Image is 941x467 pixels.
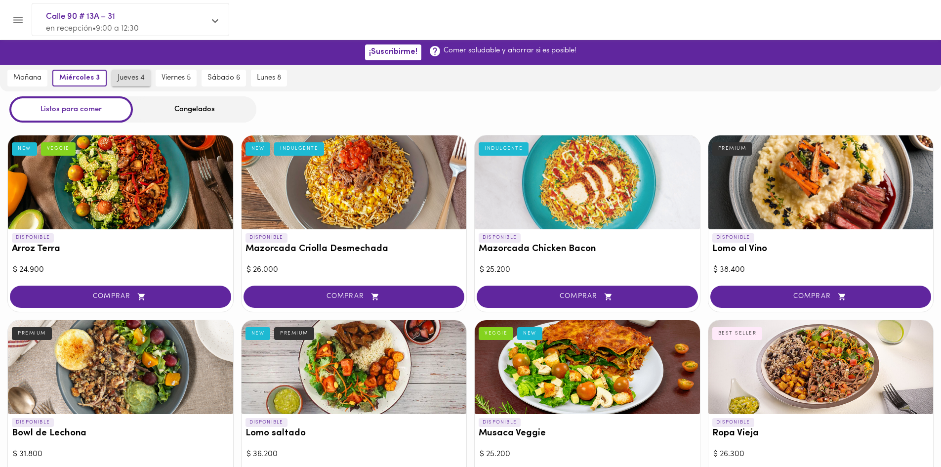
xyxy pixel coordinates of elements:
[244,286,465,308] button: COMPRAR
[8,135,233,229] div: Arroz Terra
[22,293,219,301] span: COMPRAR
[712,327,763,340] div: BEST SELLER
[712,233,754,242] p: DISPONIBLE
[480,264,695,276] div: $ 25.200
[245,418,287,427] p: DISPONIBLE
[710,286,932,308] button: COMPRAR
[712,142,752,155] div: PREMIUM
[13,74,41,83] span: mañana
[246,264,462,276] div: $ 26.000
[9,96,133,123] div: Listos para comer
[12,244,229,255] h3: Arroz Terra
[245,327,271,340] div: NEW
[365,44,421,60] button: ¡Suscribirme!
[713,449,929,460] div: $ 26.300
[479,244,696,255] h3: Mazorcada Chicken Bacon
[712,428,930,439] h3: Ropa Vieja
[7,70,47,86] button: mañana
[13,449,228,460] div: $ 31.800
[256,293,452,301] span: COMPRAR
[251,70,287,86] button: lunes 8
[118,74,145,83] span: jueves 4
[257,74,281,83] span: lunes 8
[207,74,240,83] span: sábado 6
[884,410,931,457] iframe: Messagebird Livechat Widget
[6,8,30,32] button: Menu
[10,286,231,308] button: COMPRAR
[245,428,463,439] h3: Lomo saltado
[156,70,197,86] button: viernes 5
[245,244,463,255] h3: Mazorcada Criolla Desmechada
[479,142,529,155] div: INDULGENTE
[708,135,934,229] div: Lomo al Vino
[480,449,695,460] div: $ 25.200
[712,244,930,255] h3: Lomo al Vino
[202,70,246,86] button: sábado 6
[444,45,576,56] p: Comer saludable y ahorrar si es posible!
[12,428,229,439] h3: Bowl de Lechona
[242,320,467,414] div: Lomo saltado
[41,142,76,155] div: VEGGIE
[723,293,919,301] span: COMPRAR
[242,135,467,229] div: Mazorcada Criolla Desmechada
[477,286,698,308] button: COMPRAR
[162,74,191,83] span: viernes 5
[12,418,54,427] p: DISPONIBLE
[8,320,233,414] div: Bowl de Lechona
[12,233,54,242] p: DISPONIBLE
[713,264,929,276] div: $ 38.400
[479,327,513,340] div: VEGGIE
[489,293,686,301] span: COMPRAR
[274,142,324,155] div: INDULGENTE
[13,264,228,276] div: $ 24.900
[245,233,287,242] p: DISPONIBLE
[52,70,107,86] button: miércoles 3
[46,25,139,33] span: en recepción • 9:00 a 12:30
[12,327,52,340] div: PREMIUM
[475,320,700,414] div: Musaca Veggie
[517,327,542,340] div: NEW
[475,135,700,229] div: Mazorcada Chicken Bacon
[133,96,256,123] div: Congelados
[369,47,417,57] span: ¡Suscribirme!
[46,10,205,23] span: Calle 90 # 13A – 31
[708,320,934,414] div: Ropa Vieja
[12,142,37,155] div: NEW
[479,428,696,439] h3: Musaca Veggie
[479,233,521,242] p: DISPONIBLE
[59,74,100,83] span: miércoles 3
[479,418,521,427] p: DISPONIBLE
[246,449,462,460] div: $ 36.200
[274,327,314,340] div: PREMIUM
[712,418,754,427] p: DISPONIBLE
[112,70,151,86] button: jueves 4
[245,142,271,155] div: NEW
